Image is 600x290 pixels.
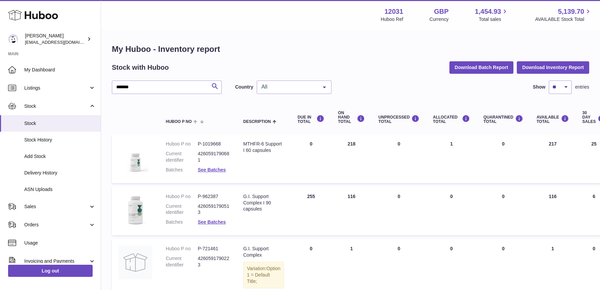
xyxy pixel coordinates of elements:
div: AVAILABLE Total [537,115,569,124]
span: Description [243,120,271,124]
span: Usage [24,240,96,246]
label: Show [533,84,545,90]
span: Total sales [479,16,509,23]
div: G.I. Support Complex [243,246,284,258]
dd: 4260591790223 [198,255,230,268]
div: Variation: [243,262,284,288]
span: Stock History [24,137,96,143]
div: ALLOCATED Total [433,115,470,124]
div: UNPROCESSED Total [378,115,419,124]
td: 116 [331,187,372,236]
strong: 12031 [384,7,403,16]
span: 0 [502,246,505,251]
span: 5,139.70 [558,7,584,16]
span: All [260,84,318,90]
img: product image [119,246,152,279]
span: 1,454.93 [475,7,501,16]
td: 255 [291,187,331,236]
span: AVAILABLE Stock Total [535,16,592,23]
div: G.I. Support Complex I 90 capsules [243,193,284,213]
span: Huboo P no [166,120,192,124]
div: MTHFR-6 Support I 60 capsules [243,141,284,154]
dt: Current identifier [166,203,198,216]
span: Invoicing and Payments [24,258,89,264]
dt: Batches [166,167,198,173]
label: Country [235,84,253,90]
div: Huboo Ref [381,16,403,23]
dt: Huboo P no [166,246,198,252]
span: Listings [24,85,89,91]
span: [EMAIL_ADDRESS][DOMAIN_NAME] [25,39,99,45]
span: My Dashboard [24,67,96,73]
img: product image [119,141,152,174]
img: admin@makewellforyou.com [8,34,18,44]
td: 0 [291,134,331,183]
td: 0 [372,134,426,183]
dd: P-1019668 [198,141,230,147]
span: Stock [24,103,89,109]
dt: Current identifier [166,255,198,268]
div: QUARANTINED Total [483,115,523,124]
span: Add Stock [24,153,96,160]
dt: Huboo P no [166,193,198,200]
span: Orders [24,222,89,228]
span: Sales [24,203,89,210]
span: Delivery History [24,170,96,176]
strong: GBP [434,7,448,16]
dt: Huboo P no [166,141,198,147]
a: Log out [8,265,93,277]
a: 1,454.93 Total sales [475,7,509,23]
div: Currency [430,16,449,23]
button: Download Inventory Report [517,61,589,73]
a: See Batches [198,167,226,172]
div: [PERSON_NAME] [25,33,86,45]
td: 218 [331,134,372,183]
span: Option 1 = Default Title; [247,266,280,284]
div: ON HAND Total [338,111,365,124]
dd: P-962387 [198,193,230,200]
dd: P-721461 [198,246,230,252]
a: See Batches [198,219,226,225]
span: 0 [502,141,505,147]
dt: Batches [166,219,198,225]
h2: Stock with Huboo [112,63,169,72]
td: 0 [426,187,477,236]
td: 217 [530,134,576,183]
dt: Current identifier [166,151,198,163]
td: 0 [372,187,426,236]
dd: 4260591790513 [198,203,230,216]
button: Download Batch Report [449,61,514,73]
td: 1 [426,134,477,183]
img: product image [119,193,152,227]
td: 116 [530,187,576,236]
span: ASN Uploads [24,186,96,193]
span: 0 [502,194,505,199]
a: 5,139.70 AVAILABLE Stock Total [535,7,592,23]
div: DUE IN TOTAL [297,115,324,124]
dd: 4260591790681 [198,151,230,163]
h1: My Huboo - Inventory report [112,44,589,55]
span: entries [575,84,589,90]
span: Stock [24,120,96,127]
